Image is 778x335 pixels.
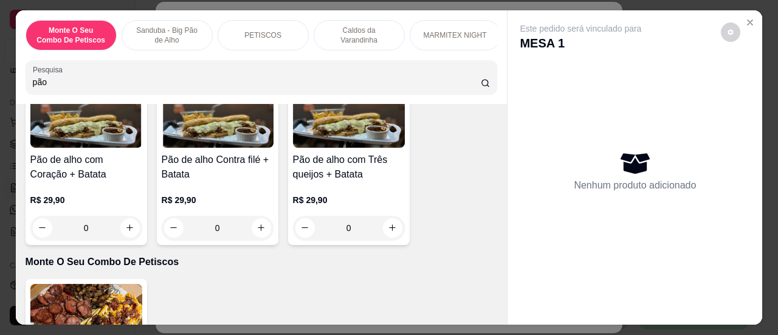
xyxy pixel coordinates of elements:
[132,26,202,45] p: Sanduba - Big Pão de Alho
[721,22,740,42] button: decrease-product-quantity
[162,194,274,206] p: R$ 29,90
[26,255,498,269] p: Monte O Seu Combo De Petiscos
[520,22,641,35] p: Este pedido será vinculado para
[244,30,281,40] p: PETISCOS
[30,153,142,182] h4: Pão de alho com Coração + Batata
[33,76,481,88] input: Pesquisa
[740,13,760,32] button: Close
[30,194,142,206] p: R$ 29,90
[293,194,405,206] p: R$ 29,90
[162,72,274,148] img: product-image
[162,153,274,182] h4: Pão de alho Contra filé + Batata
[574,178,696,193] p: Nenhum produto adicionado
[30,72,142,148] img: product-image
[293,72,405,148] img: product-image
[324,26,394,45] p: Caldos da Varandinha
[520,35,641,52] p: MESA 1
[293,153,405,182] h4: Pão de alho com Três queijos + Batata
[36,26,106,45] p: Monte O Seu Combo De Petiscos
[424,30,487,40] p: MARMITEX NIGHT
[33,64,67,75] label: Pesquisa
